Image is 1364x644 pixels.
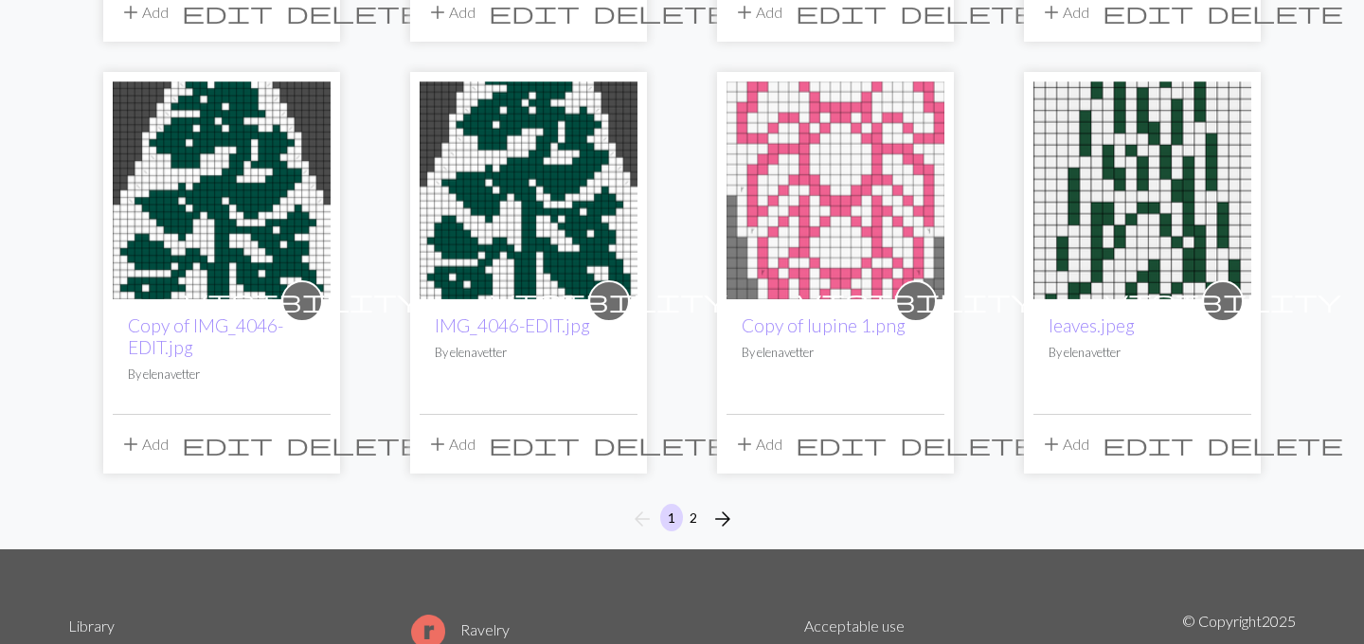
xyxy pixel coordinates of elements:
img: Ponderosa [420,81,637,299]
p: By elenavetter [1049,344,1236,362]
a: leaves.jpeg [1033,179,1251,197]
a: leaves.jpeg [1049,314,1135,336]
a: Copy of IMG_4046-EDIT.jpg [128,314,283,358]
p: By elenavetter [742,344,929,362]
span: visibility [184,286,421,315]
i: Edit [796,433,887,456]
span: visibility [1104,286,1341,315]
a: Copy of lupine 1.png [742,314,906,336]
span: add [426,431,449,457]
button: 2 [682,504,705,531]
button: Delete [586,426,736,462]
button: Edit [482,426,586,462]
a: lupine 1.png [727,179,944,197]
i: Edit [489,433,580,456]
button: Delete [1200,426,1350,462]
span: delete [593,431,729,457]
button: Add [727,426,789,462]
span: delete [286,431,422,457]
i: private [798,282,1034,320]
i: Edit [182,1,273,24]
span: visibility [798,286,1034,315]
img: Ponderosa [113,81,331,299]
i: Edit [796,1,887,24]
span: add [1040,431,1063,457]
i: Edit [1103,433,1193,456]
p: By elenavetter [435,344,622,362]
a: IMG_4046-EDIT.jpg [435,314,590,336]
a: Ravelry [411,620,510,638]
span: edit [182,431,273,457]
a: Ponderosa [113,179,331,197]
nav: Page navigation [623,504,742,534]
span: edit [489,431,580,457]
button: Add [113,426,175,462]
button: Next [704,504,742,534]
button: Edit [175,426,279,462]
span: add [119,431,142,457]
img: lupine 1.png [727,81,944,299]
a: Ponderosa [420,179,637,197]
span: edit [1103,431,1193,457]
button: Edit [1096,426,1200,462]
i: private [1104,282,1341,320]
i: Edit [182,433,273,456]
button: Edit [789,426,893,462]
span: edit [796,431,887,457]
a: Library [68,617,115,635]
button: Add [1033,426,1096,462]
span: delete [900,431,1036,457]
p: By elenavetter [128,366,315,384]
a: Acceptable use [804,617,905,635]
button: Delete [893,426,1043,462]
button: Delete [279,426,429,462]
button: Add [420,426,482,462]
i: Next [711,508,734,530]
span: visibility [491,286,727,315]
button: 1 [660,504,683,531]
i: Edit [1103,1,1193,24]
span: arrow_forward [711,506,734,532]
i: private [184,282,421,320]
i: Edit [489,1,580,24]
span: add [733,431,756,457]
i: private [491,282,727,320]
span: delete [1207,431,1343,457]
img: leaves.jpeg [1033,81,1251,299]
